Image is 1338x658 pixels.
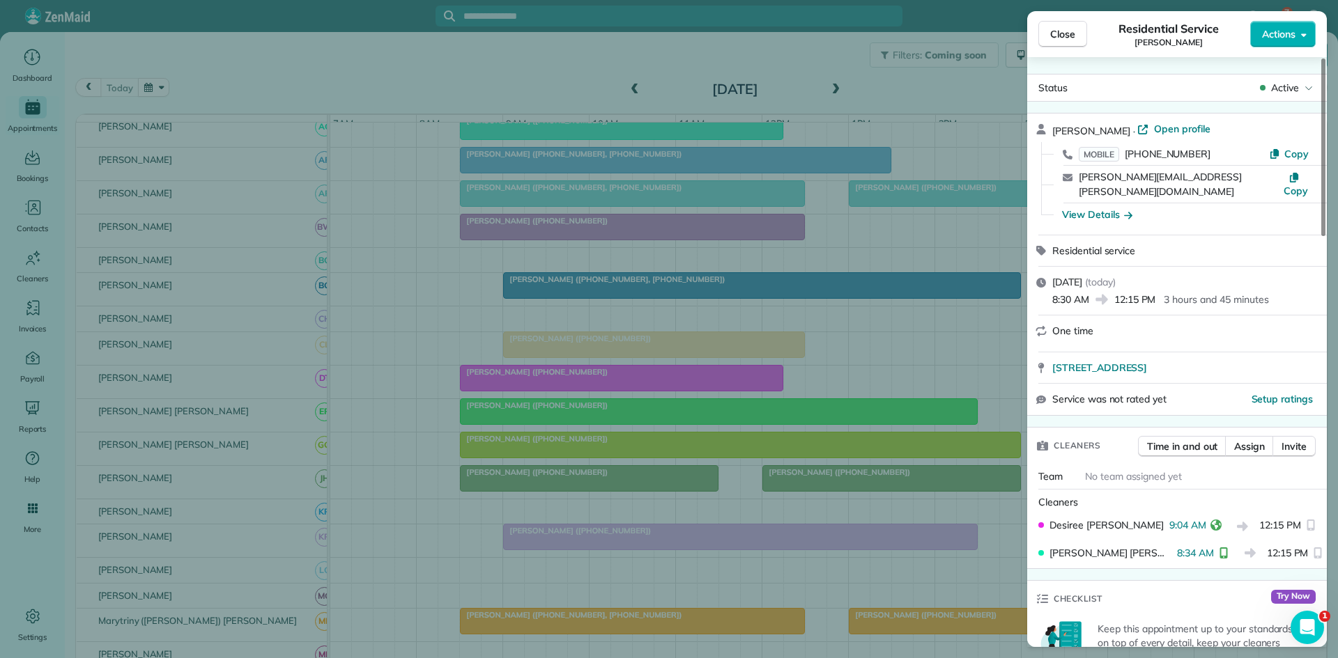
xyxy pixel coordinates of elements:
[1284,148,1309,160] span: Copy
[1052,125,1130,137] span: [PERSON_NAME]
[1164,292,1268,306] p: 3 hours and 45 minutes
[1319,611,1330,622] span: 1
[1291,611,1324,644] iframe: Intercom live chat
[1038,470,1063,483] span: Team
[1138,436,1226,457] button: Time in and out
[1225,436,1274,457] button: Assign
[1052,244,1135,257] span: Residential service
[1079,147,1210,161] a: MOBILE[PHONE_NUMBER]
[1252,392,1314,406] button: Setup ratings
[1052,276,1082,288] span: [DATE]
[1052,361,1147,375] span: [STREET_ADDRESS]
[1252,393,1314,405] span: Setup ratings
[1169,518,1206,535] span: 9:04 AM
[1272,436,1316,457] button: Invite
[1130,125,1138,136] span: ·
[1052,292,1089,306] span: 8:30 AM
[1234,439,1265,453] span: Assign
[1154,122,1210,136] span: Open profile
[1267,546,1309,560] span: 12:15 PM
[1079,147,1119,162] span: MOBILE
[1177,546,1214,560] span: 8:34 AM
[1118,20,1218,37] span: Residential Service
[1271,81,1299,95] span: Active
[1079,171,1242,198] a: [PERSON_NAME][EMAIL_ADDRESS][PERSON_NAME][DOMAIN_NAME]
[1125,148,1210,160] span: [PHONE_NUMBER]
[1054,439,1100,453] span: Cleaners
[1052,392,1167,407] span: Service was not rated yet
[1052,324,1093,337] span: One time
[1062,207,1132,221] button: View Details
[1038,496,1078,508] span: Cleaners
[1259,518,1301,535] span: 12:15 PM
[1262,27,1295,41] span: Actions
[1269,147,1309,161] button: Copy
[1284,185,1308,197] span: Copy
[1085,470,1182,483] span: No team assigned yet
[1052,361,1318,375] a: [STREET_ADDRESS]
[1085,276,1116,288] span: ( today )
[1054,592,1102,606] span: Checklist
[1283,170,1309,198] button: Copy
[1135,37,1203,48] span: [PERSON_NAME]
[1049,546,1171,560] span: [PERSON_NAME] [PERSON_NAME]
[1271,590,1316,604] span: Try Now
[1282,439,1307,453] span: Invite
[1049,518,1164,532] span: Desiree [PERSON_NAME]
[1038,21,1087,47] button: Close
[1038,81,1068,94] span: Status
[1137,122,1210,136] a: Open profile
[1114,292,1156,306] span: 12:15 PM
[1050,27,1075,41] span: Close
[1147,439,1217,453] span: Time in and out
